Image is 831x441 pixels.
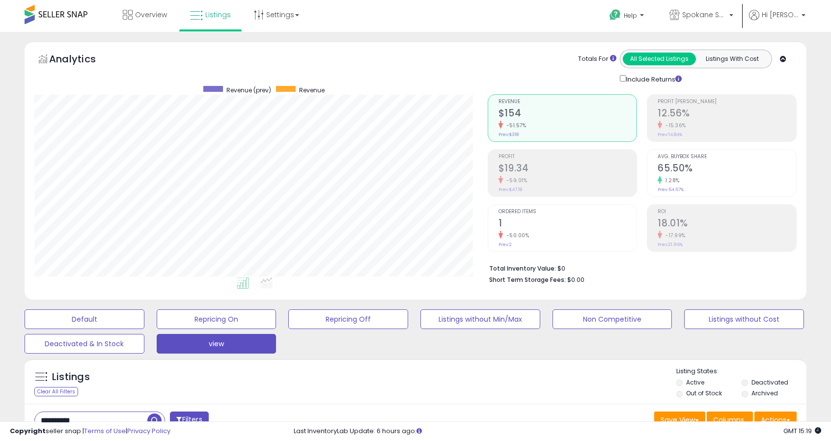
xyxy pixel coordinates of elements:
strong: Copyright [10,426,46,436]
div: seller snap | | [10,427,170,436]
small: Prev: $318 [499,132,519,138]
button: Save View [654,412,705,428]
small: Prev: $47.18 [499,187,522,193]
p: Listing States: [676,367,806,376]
i: Get Help [609,9,621,21]
label: Active [686,378,704,386]
h2: $154 [499,108,637,121]
button: Listings With Cost [695,53,769,65]
button: view [157,334,277,354]
h2: 1 [499,218,637,231]
span: Avg. Buybox Share [658,154,796,160]
span: ROI [658,209,796,215]
a: Privacy Policy [127,426,170,436]
span: Overview [135,10,167,20]
button: Default [25,309,144,329]
label: Out of Stock [686,389,722,397]
button: Repricing Off [288,309,408,329]
small: -15.36% [662,122,686,129]
span: Revenue (prev) [226,86,271,94]
small: -50.00% [503,232,529,239]
button: Columns [707,412,753,428]
small: Prev: 64.67% [658,187,684,193]
a: Hi [PERSON_NAME] [749,10,805,32]
span: Ordered Items [499,209,637,215]
h2: 12.56% [658,108,796,121]
h2: 65.50% [658,163,796,176]
small: Prev: 14.84% [658,132,682,138]
span: Help [624,11,637,20]
small: -59.01% [503,177,527,184]
div: Totals For [578,55,616,64]
button: Deactivated & In Stock [25,334,144,354]
button: Repricing On [157,309,277,329]
span: Listings [205,10,231,20]
span: Hi [PERSON_NAME] [762,10,799,20]
span: $0.00 [567,275,584,284]
a: Terms of Use [84,426,126,436]
label: Archived [751,389,778,397]
button: Listings without Cost [684,309,804,329]
li: $0 [489,262,789,274]
div: Include Returns [612,73,693,84]
button: All Selected Listings [623,53,696,65]
small: -51.57% [503,122,526,129]
div: Last InventoryLab Update: 6 hours ago. [294,427,821,436]
button: Non Competitive [553,309,672,329]
button: Actions [754,412,797,428]
small: Prev: 2 [499,242,512,248]
span: Revenue [299,86,325,94]
span: Columns [713,415,744,425]
small: Prev: 21.96% [658,242,683,248]
label: Deactivated [751,378,788,386]
b: Total Inventory Value: [489,264,556,273]
small: -17.99% [662,232,686,239]
a: Help [602,1,654,32]
h5: Analytics [49,52,115,68]
button: Listings without Min/Max [420,309,540,329]
small: 1.28% [662,177,680,184]
h2: $19.34 [499,163,637,176]
h2: 18.01% [658,218,796,231]
span: Revenue [499,99,637,105]
button: Filters [170,412,208,429]
span: Profit [PERSON_NAME] [658,99,796,105]
span: Profit [499,154,637,160]
h5: Listings [52,370,90,384]
b: Short Term Storage Fees: [489,276,566,284]
span: 2025-08-11 15:19 GMT [783,426,821,436]
span: Spokane Supply [682,10,726,20]
div: Clear All Filters [34,387,78,396]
